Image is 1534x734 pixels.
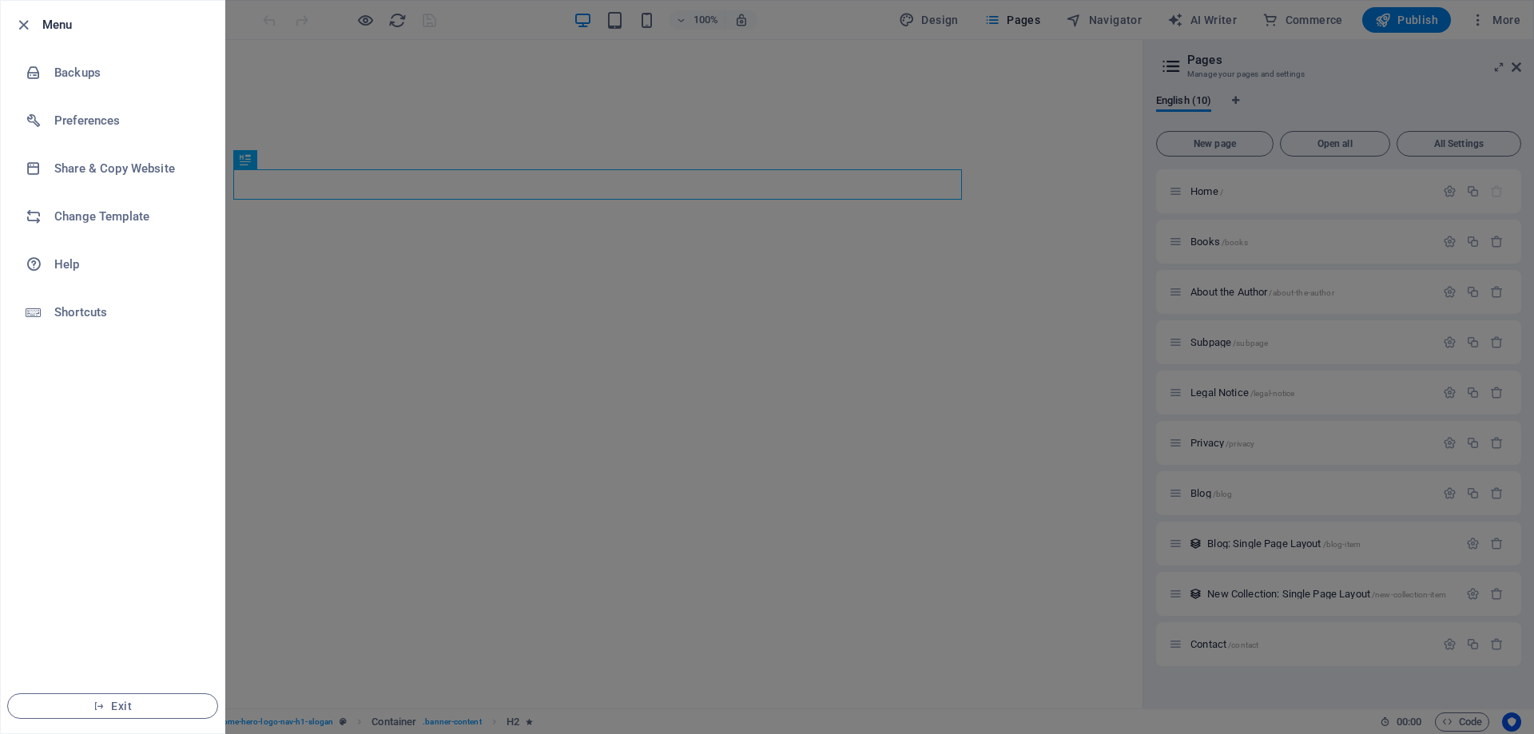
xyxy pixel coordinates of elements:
[1,240,225,288] a: Help
[21,700,205,712] span: Exit
[54,111,202,130] h6: Preferences
[54,63,202,82] h6: Backups
[7,693,218,719] button: Exit
[42,15,212,34] h6: Menu
[54,207,202,226] h6: Change Template
[54,255,202,274] h6: Help
[54,303,202,322] h6: Shortcuts
[54,159,202,178] h6: Share & Copy Website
